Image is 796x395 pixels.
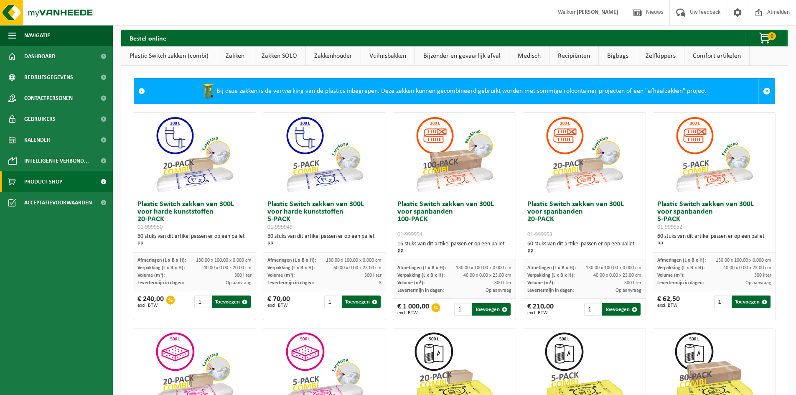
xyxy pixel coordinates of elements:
input: 1 [324,296,341,308]
h3: Plastic Switch zakken van 300L voor spanbanden 5-PACK [657,201,771,231]
button: Toevoegen [732,296,771,308]
span: 01-999953 [527,232,552,238]
span: 01-999952 [657,224,682,230]
span: 01-999950 [137,224,163,230]
span: Levertermijn in dagen: [397,288,444,293]
h3: Plastic Switch zakken van 300L voor harde kunststoffen 5-PACK [267,201,381,231]
span: Op aanvraag [615,288,641,293]
span: Gebruikers [24,109,56,130]
span: Navigatie [24,25,50,46]
img: 01-999952 [672,113,756,196]
span: Verpakking (L x B x H): [397,273,445,278]
div: 60 stuks van dit artikel passen er op een pallet [657,233,771,248]
span: excl. BTW [137,303,164,308]
div: € 1 000,00 [397,303,429,316]
span: 40.00 x 0.00 x 20.00 cm [203,265,252,270]
span: Verpakking (L x B x H): [657,265,704,270]
span: 300 liter [624,280,641,285]
div: 16 stuks van dit artikel passen er op een pallet [397,240,511,255]
a: Bigbags [599,46,637,66]
div: PP [397,248,511,255]
a: Zakken [217,46,253,66]
span: excl. BTW [397,311,429,316]
span: 130.00 x 100.00 x 0.000 cm [196,258,252,263]
span: excl. BTW [527,311,554,316]
span: 60.00 x 0.00 x 23.00 cm [333,265,381,270]
a: Plastic Switch zakken (combi) [121,46,217,66]
div: PP [657,240,771,248]
span: excl. BTW [657,303,680,308]
span: Intelligente verbond... [24,150,89,171]
strong: [PERSON_NAME] [577,9,618,15]
span: 130.00 x 100.00 x 0.000 cm [456,265,511,270]
span: 40.00 x 0.00 x 23.00 cm [723,265,771,270]
span: 0 [768,32,776,40]
h3: Plastic Switch zakken van 300L voor spanbanden 100-PACK [397,201,511,238]
span: Op aanvraag [745,280,771,285]
span: 300 liter [494,280,511,285]
button: Toevoegen [212,296,251,308]
img: 01-999953 [542,113,626,196]
img: 01-999949 [282,113,366,196]
div: PP [267,240,381,248]
a: Recipiënten [549,46,598,66]
span: Afmetingen (L x B x H): [397,265,446,270]
a: Bijzonder en gevaarlijk afval [415,46,509,66]
div: 60 stuks van dit artikel passen er op een pallet [527,240,641,255]
span: Afmetingen (L x B x H): [657,258,706,263]
span: Afmetingen (L x B x H): [267,258,316,263]
button: Toevoegen [342,296,381,308]
span: Verpakking (L x B x H): [527,273,575,278]
a: Zakkenhouder [306,46,361,66]
span: Levertermijn in dagen: [657,280,704,285]
a: Comfort artikelen [684,46,749,66]
button: Toevoegen [472,303,511,316]
span: Volume (m³): [267,273,295,278]
span: 130.00 x 100.00 x 0.000 cm [716,258,771,263]
span: Acceptatievoorwaarden [24,192,92,213]
span: Bedrijfsgegevens [24,67,73,88]
div: € 240,00 [137,296,164,308]
span: Volume (m³): [657,273,684,278]
span: Levertermijn in dagen: [527,288,574,293]
a: Zelfkippers [637,46,684,66]
span: Volume (m³): [397,280,425,285]
div: 60 stuks van dit artikel passen er op een pallet [137,233,252,248]
img: 01-999954 [412,113,496,196]
button: 0 [745,30,787,46]
button: Toevoegen [602,303,641,316]
span: Kalender [24,130,50,150]
span: 01-999949 [267,224,292,230]
div: Bij deze zakken is de verwerking van de plastics inbegrepen. Deze zakken kunnen gecombineerd gebr... [149,79,758,104]
span: Volume (m³): [527,280,554,285]
input: 1 [194,296,211,308]
span: Op aanvraag [486,288,511,293]
input: 1 [454,303,471,316]
span: 40.00 x 0.00 x 23.00 cm [463,273,511,278]
input: 1 [584,303,601,316]
span: 3 [379,280,381,285]
span: 300 liter [754,273,771,278]
span: Contactpersonen [24,88,73,109]
h3: Plastic Switch zakken van 300L voor harde kunststoffen 20-PACK [137,201,252,231]
span: Op aanvraag [226,280,252,285]
span: Afmetingen (L x B x H): [527,265,576,270]
h2: Bestel online [121,30,175,46]
input: 1 [714,296,731,308]
span: Volume (m³): [137,273,165,278]
a: Medisch [509,46,549,66]
span: Levertermijn in dagen: [267,280,314,285]
div: € 210,00 [527,303,554,316]
span: 40.00 x 0.00 x 23.00 cm [593,273,641,278]
span: Dashboard [24,46,56,67]
div: 60 stuks van dit artikel passen er op een pallet [267,233,381,248]
h3: Plastic Switch zakken van 300L voor spanbanden 20-PACK [527,201,641,238]
span: Levertermijn in dagen: [137,280,184,285]
span: 300 liter [234,273,252,278]
a: Zakken SOLO [253,46,305,66]
span: excl. BTW [267,303,290,308]
div: PP [527,248,641,255]
span: Verpakking (L x B x H): [137,265,185,270]
span: Product Shop [24,171,62,192]
span: Verpakking (L x B x H): [267,265,315,270]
